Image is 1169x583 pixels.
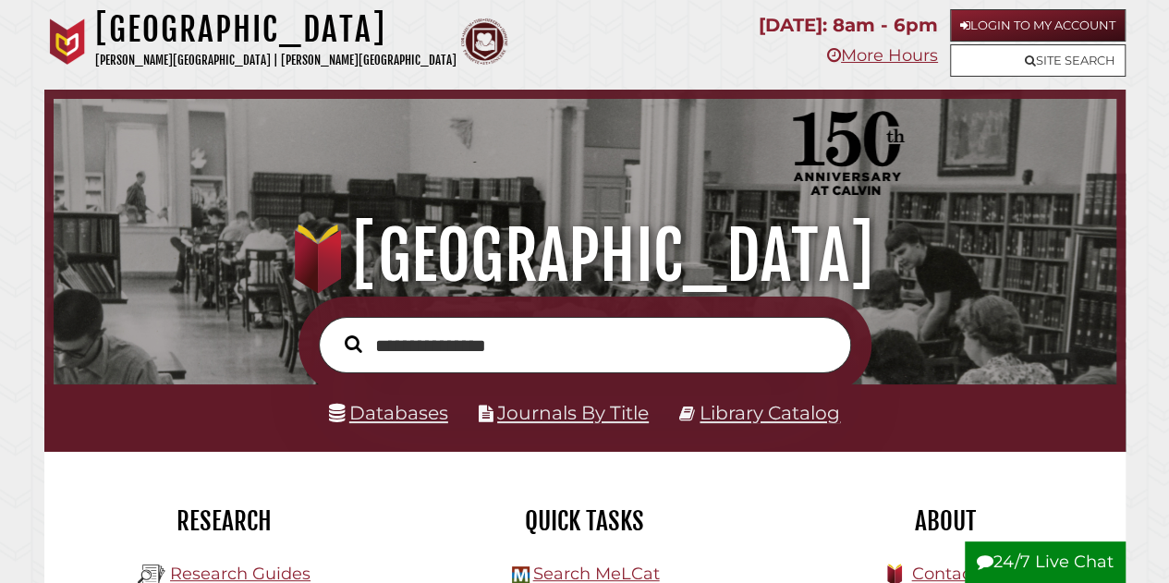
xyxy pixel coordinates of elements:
[335,331,371,358] button: Search
[759,9,938,42] p: [DATE]: 8am - 6pm
[779,505,1112,537] h2: About
[950,44,1126,77] a: Site Search
[329,401,448,424] a: Databases
[827,45,938,66] a: More Hours
[497,401,649,424] a: Journals By Title
[419,505,751,537] h2: Quick Tasks
[58,505,391,537] h2: Research
[70,215,1098,297] h1: [GEOGRAPHIC_DATA]
[700,401,840,424] a: Library Catalog
[345,334,362,353] i: Search
[95,9,457,50] h1: [GEOGRAPHIC_DATA]
[950,9,1126,42] a: Login to My Account
[44,18,91,65] img: Calvin University
[461,18,507,65] img: Calvin Theological Seminary
[95,50,457,71] p: [PERSON_NAME][GEOGRAPHIC_DATA] | [PERSON_NAME][GEOGRAPHIC_DATA]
